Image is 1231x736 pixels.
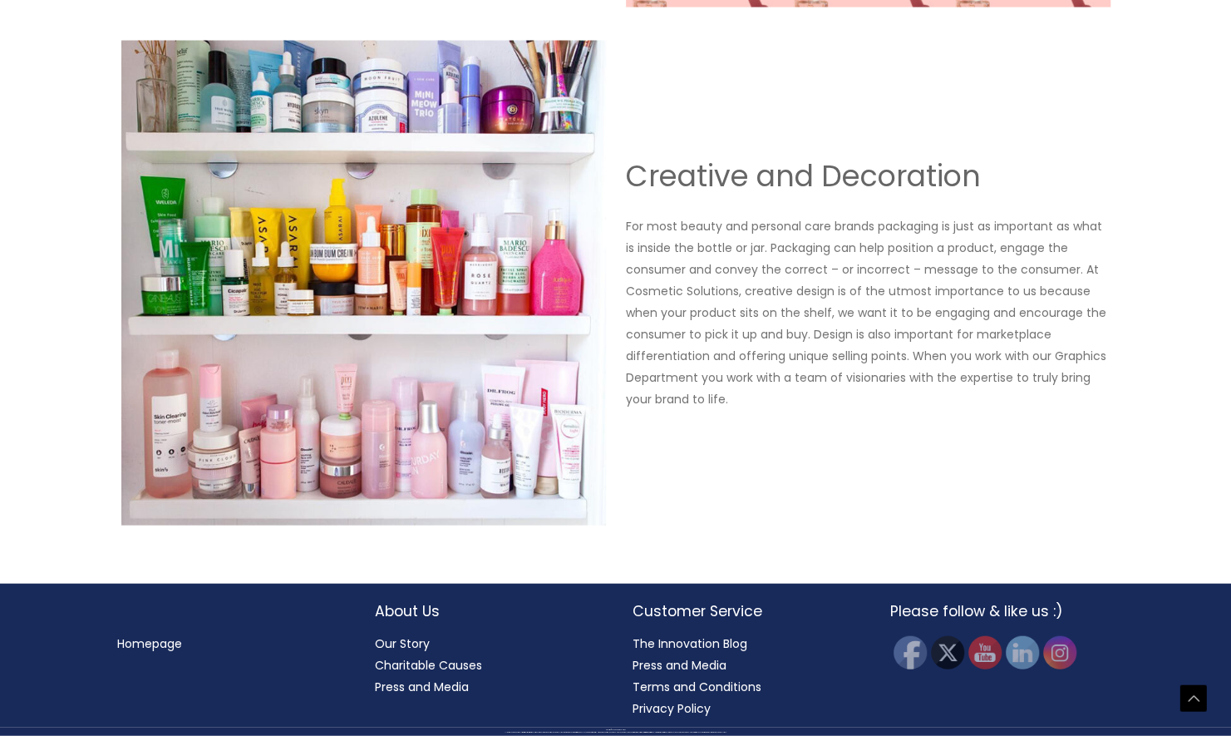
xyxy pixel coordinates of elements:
[633,700,711,717] a: Privacy Policy
[633,679,761,695] a: Terms and Conditions
[121,41,606,526] img: Cosmetic Solutions Turnkey Packaging Creative Design
[894,636,927,669] img: Facebook
[375,633,599,698] nav: About Us
[633,657,726,674] a: Press and Media
[375,600,599,622] h2: About Us
[633,633,857,719] nav: Customer Service
[615,729,626,730] span: Cosmetic Solutions
[375,657,482,674] a: Charitable Causes
[117,635,182,652] a: Homepage
[375,635,430,652] a: Our Story
[117,633,342,654] nav: Menu
[375,679,469,695] a: Press and Media
[931,636,964,669] img: Twitter
[633,635,747,652] a: The Innovation Blog
[29,732,1202,734] div: All material on this Website, including design, text, images, logos and sounds, are owned by Cosm...
[890,600,1115,622] h2: Please follow & like us :)
[29,729,1202,731] div: Copyright © 2025
[633,600,857,622] h2: Customer Service
[626,215,1110,410] p: For most beauty and personal care brands packaging is just as important as what is inside the bot...
[626,157,1110,195] h2: Creative and Decoration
